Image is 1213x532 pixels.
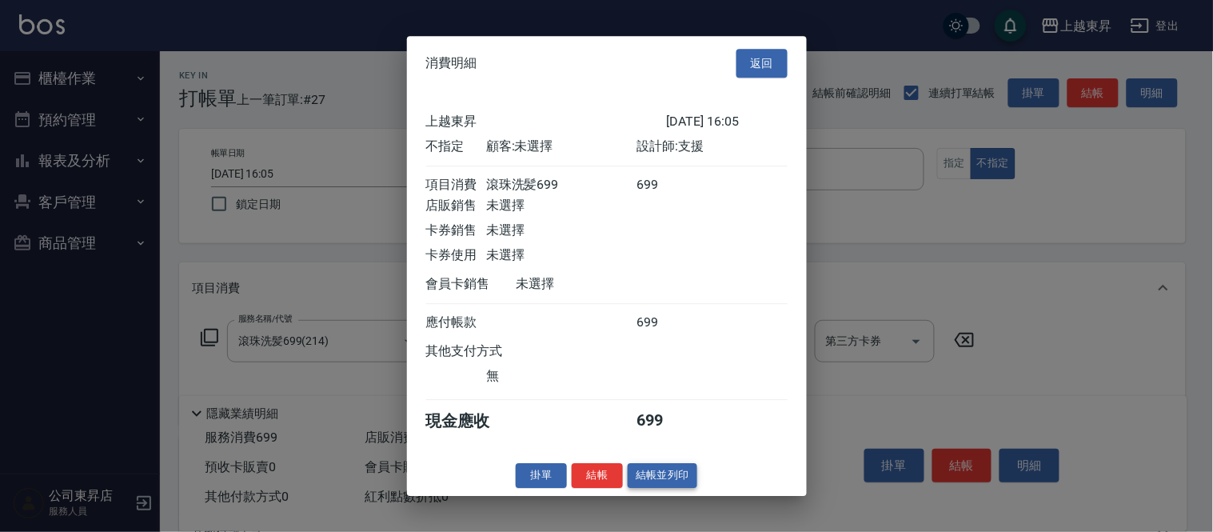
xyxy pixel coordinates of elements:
div: 不指定 [426,138,486,155]
button: 結帳 [572,463,623,488]
div: 699 [636,410,696,432]
button: 掛單 [516,463,567,488]
div: 項目消費 [426,177,486,194]
div: 699 [636,177,696,194]
div: 店販銷售 [426,198,486,214]
div: 卡券使用 [426,247,486,264]
div: 會員卡銷售 [426,276,517,293]
div: 卡券銷售 [426,222,486,239]
div: 未選擇 [517,276,667,293]
div: 其他支付方式 [426,343,547,360]
div: 上越東昇 [426,114,667,130]
div: 未選擇 [486,247,636,264]
div: 未選擇 [486,198,636,214]
div: 顧客: 未選擇 [486,138,636,155]
div: 未選擇 [486,222,636,239]
div: 現金應收 [426,410,517,432]
div: 設計師: 支援 [636,138,787,155]
button: 返回 [736,49,788,78]
div: 應付帳款 [426,314,486,331]
div: 699 [636,314,696,331]
div: [DATE] 16:05 [667,114,788,130]
div: 滾珠洗髪699 [486,177,636,194]
button: 結帳並列印 [628,463,697,488]
span: 消費明細 [426,55,477,71]
div: 無 [486,368,636,385]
